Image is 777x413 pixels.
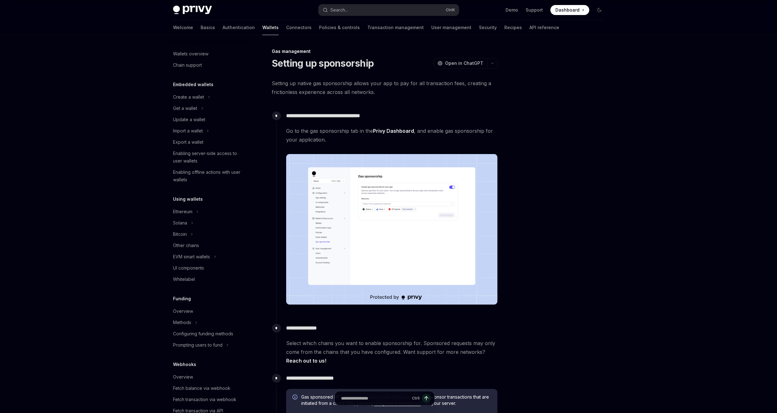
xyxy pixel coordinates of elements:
[272,48,498,54] div: Gas management
[433,58,487,69] button: Open in ChatGPT
[168,148,248,167] a: Enabling server-side access to user wallets
[168,383,248,394] a: Fetch balance via webhook
[555,7,580,13] span: Dashboard
[173,373,193,381] div: Overview
[479,20,497,35] a: Security
[272,58,374,69] h1: Setting up sponsorship
[373,128,414,134] a: Privy Dashboard
[168,59,248,71] a: Chain support
[173,105,197,112] div: Get a wallet
[594,5,604,15] button: Toggle dark mode
[168,103,248,114] button: Toggle Get a wallet section
[173,253,210,261] div: EVM smart wallets
[173,276,195,283] div: Whitelabel
[168,125,248,137] button: Toggle Import a wallet section
[173,361,196,368] h5: Webhooks
[173,127,203,135] div: Import a wallet
[168,328,248,339] a: Configuring funding methods
[422,394,431,403] button: Send message
[173,81,213,88] h5: Embedded wallets
[173,93,204,101] div: Create a wallet
[173,264,204,272] div: UI components
[168,262,248,274] a: UI components
[446,8,455,13] span: Ctrl K
[173,307,193,315] div: Overview
[445,60,483,66] span: Open in ChatGPT
[168,274,248,285] a: Whitelabel
[173,295,191,302] h5: Funding
[504,20,522,35] a: Recipes
[168,251,248,262] button: Toggle EVM smart wallets section
[173,195,203,203] h5: Using wallets
[168,317,248,328] button: Toggle Methods section
[318,4,459,16] button: Open search
[367,20,424,35] a: Transaction management
[431,20,471,35] a: User management
[286,154,497,305] img: images/gas-sponsorship.png
[168,240,248,251] a: Other chains
[526,7,543,13] a: Support
[173,230,187,238] div: Bitcoin
[201,20,215,35] a: Basics
[168,394,248,405] a: Fetch transaction via webhook
[173,150,244,165] div: Enabling server-side access to user wallets
[173,242,199,249] div: Other chains
[173,385,230,392] div: Fetch balance via webhook
[550,5,589,15] a: Dashboard
[173,396,236,403] div: Fetch transaction via webhook
[168,137,248,148] a: Export a wallet
[173,208,192,215] div: Ethereum
[173,319,191,326] div: Methods
[168,114,248,125] a: Update a wallet
[330,6,348,14] div: Search...
[173,168,244,183] div: Enabling offline actions with user wallets
[168,206,248,217] button: Toggle Ethereum section
[173,6,212,14] img: dark logo
[262,20,279,35] a: Wallets
[168,306,248,317] a: Overview
[168,48,248,59] a: Wallets overview
[173,61,202,69] div: Chain support
[223,20,255,35] a: Authentication
[286,20,312,35] a: Connectors
[173,330,233,338] div: Configuring funding methods
[168,167,248,185] a: Enabling offline actions with user wallets
[272,79,498,96] span: Setting up native gas sponsorship allows your app to pay for all transaction fees, creating a fri...
[506,7,518,13] a: Demo
[168,91,248,103] button: Toggle Create a wallet section
[173,219,187,227] div: Solana
[286,126,497,144] span: Go to the gas sponsorship tab in the , and enable gas sponsorship for your application.
[173,116,205,123] div: Update a wallet
[173,341,223,349] div: Prompting users to fund
[286,339,497,365] span: Select which chains you want to enable sponsorship for. Sponsored requests may only come from the...
[173,20,193,35] a: Welcome
[529,20,559,35] a: API reference
[319,20,360,35] a: Policies & controls
[168,217,248,229] button: Toggle Solana section
[286,358,326,364] a: Reach out to us!
[168,371,248,383] a: Overview
[173,50,208,58] div: Wallets overview
[173,138,203,146] div: Export a wallet
[341,391,409,405] input: Ask a question...
[168,229,248,240] button: Toggle Bitcoin section
[168,339,248,351] button: Toggle Prompting users to fund section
